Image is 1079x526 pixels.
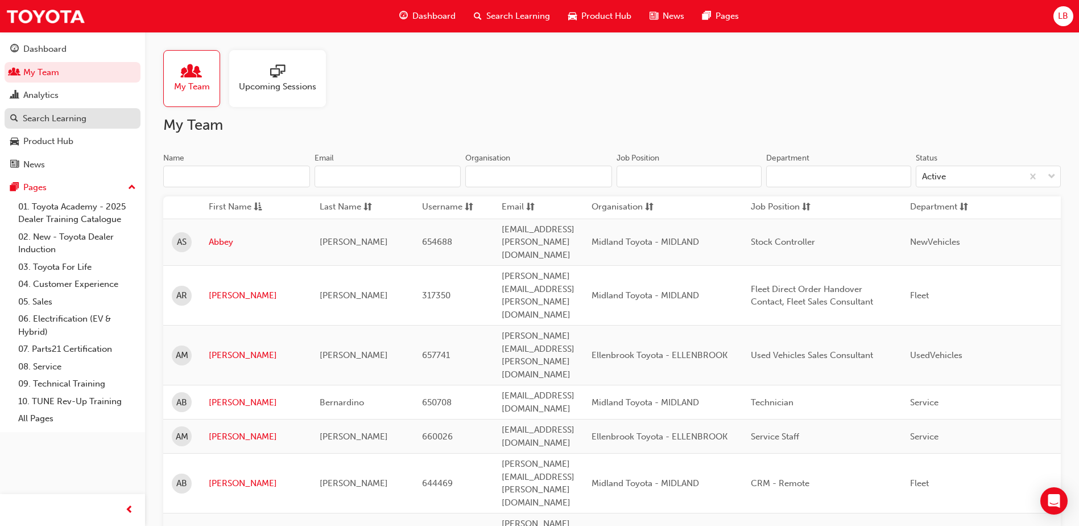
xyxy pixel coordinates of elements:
span: up-icon [128,180,136,195]
span: sorting-icon [363,200,372,215]
h2: My Team [163,116,1061,134]
span: Username [422,200,462,215]
a: My Team [5,62,140,83]
button: Job Positionsorting-icon [751,200,813,215]
span: car-icon [568,9,577,23]
span: Search Learning [486,10,550,23]
a: 05. Sales [14,293,140,311]
span: Product Hub [581,10,631,23]
a: [PERSON_NAME] [209,396,303,409]
span: search-icon [474,9,482,23]
span: sorting-icon [802,200,811,215]
button: Organisationsorting-icon [592,200,654,215]
span: 650708 [422,397,452,408]
span: Pages [716,10,739,23]
span: people-icon [10,68,19,78]
span: CRM - Remote [751,478,809,488]
div: Status [916,153,937,164]
a: All Pages [14,410,140,428]
div: Active [922,170,946,183]
span: [PERSON_NAME] [320,350,388,360]
a: News [5,154,140,175]
span: [EMAIL_ADDRESS][DOMAIN_NAME] [502,391,574,414]
div: Email [315,153,334,164]
span: AM [176,430,188,443]
span: 644469 [422,478,453,488]
a: Product Hub [5,131,140,152]
span: prev-icon [125,503,134,517]
a: Trak [6,3,85,29]
div: Product Hub [23,135,73,148]
a: 06. Electrification (EV & Hybrid) [14,310,140,340]
span: Last Name [320,200,361,215]
a: [PERSON_NAME] [209,477,303,490]
span: Upcoming Sessions [239,80,316,93]
span: sorting-icon [526,200,535,215]
span: News [663,10,684,23]
button: Pages [5,177,140,198]
a: Abbey [209,236,303,249]
span: pages-icon [10,183,19,193]
span: news-icon [650,9,658,23]
span: [PERSON_NAME][EMAIL_ADDRESS][PERSON_NAME][DOMAIN_NAME] [502,459,574,508]
span: news-icon [10,160,19,170]
span: [EMAIL_ADDRESS][PERSON_NAME][DOMAIN_NAME] [502,224,574,260]
a: 08. Service [14,358,140,376]
a: Dashboard [5,39,140,60]
span: asc-icon [254,200,262,215]
span: [EMAIL_ADDRESS][DOMAIN_NAME] [502,425,574,448]
span: Technician [751,397,793,408]
span: AM [176,349,188,362]
span: chart-icon [10,91,19,101]
span: Ellenbrook Toyota - ELLENBROOK [592,432,727,442]
span: 660026 [422,432,453,442]
a: [PERSON_NAME] [209,349,303,362]
span: AB [176,477,187,490]
span: [PERSON_NAME][EMAIL_ADDRESS][PERSON_NAME][DOMAIN_NAME] [502,271,574,320]
span: [PERSON_NAME][EMAIL_ADDRESS][PERSON_NAME][DOMAIN_NAME] [502,331,574,380]
span: guage-icon [399,9,408,23]
input: Organisation [465,166,612,187]
span: Used Vehicles Sales Consultant [751,350,873,360]
a: Search Learning [5,108,140,129]
span: Fleet [910,290,929,301]
button: Departmentsorting-icon [910,200,973,215]
div: Job Position [617,153,659,164]
span: sorting-icon [465,200,473,215]
a: 02. New - Toyota Dealer Induction [14,228,140,258]
span: Stock Controller [751,237,815,247]
span: Midland Toyota - MIDLAND [592,478,699,488]
span: Midland Toyota - MIDLAND [592,397,699,408]
span: guage-icon [10,44,19,55]
span: Midland Toyota - MIDLAND [592,290,699,301]
span: Department [910,200,957,215]
span: people-icon [184,64,199,80]
span: Service [910,397,939,408]
input: Job Position [617,166,762,187]
span: Job Position [751,200,800,215]
a: 07. Parts21 Certification [14,340,140,358]
span: Dashboard [412,10,456,23]
a: pages-iconPages [693,5,748,28]
span: down-icon [1048,170,1056,184]
span: AR [176,289,187,302]
a: Analytics [5,85,140,106]
a: 03. Toyota For Life [14,258,140,276]
a: car-iconProduct Hub [559,5,640,28]
a: Upcoming Sessions [229,50,335,107]
button: Last Namesorting-icon [320,200,382,215]
div: Search Learning [23,112,86,125]
div: Analytics [23,89,59,102]
span: Service [910,432,939,442]
span: Fleet [910,478,929,488]
div: News [23,158,45,171]
span: Midland Toyota - MIDLAND [592,237,699,247]
span: sorting-icon [645,200,654,215]
span: Organisation [592,200,643,215]
button: First Nameasc-icon [209,200,271,215]
a: 01. Toyota Academy - 2025 Dealer Training Catalogue [14,198,140,228]
span: [PERSON_NAME] [320,290,388,301]
span: Fleet Direct Order Handover Contact, Fleet Sales Consultant [751,284,873,307]
input: Email [315,166,461,187]
span: NewVehicles [910,237,960,247]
